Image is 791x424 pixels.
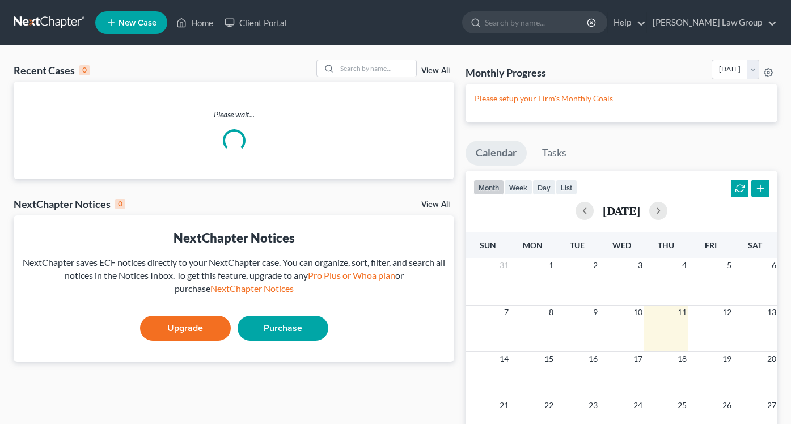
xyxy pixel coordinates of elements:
span: 19 [721,352,733,366]
span: 11 [676,306,688,319]
a: Calendar [466,141,527,166]
input: Search by name... [485,12,589,33]
a: Home [171,12,219,33]
span: Sat [748,240,762,250]
input: Search by name... [337,60,416,77]
span: 1 [548,258,555,272]
a: Help [608,12,646,33]
a: Purchase [238,316,328,341]
span: 20 [766,352,777,366]
a: Upgrade [140,316,231,341]
span: 10 [632,306,644,319]
a: [PERSON_NAME] Law Group [647,12,777,33]
span: 2 [592,258,599,272]
span: 31 [498,258,510,272]
span: 27 [766,398,777,412]
span: 24 [632,398,644,412]
a: Pro Plus or Whoa plan [308,270,395,281]
span: Sun [480,240,496,250]
div: Recent Cases [14,63,90,77]
a: NextChapter Notices [210,283,294,294]
span: 26 [721,398,733,412]
span: 16 [587,352,599,366]
div: 0 [79,65,90,75]
a: View All [421,67,450,75]
div: NextChapter Notices [14,197,125,211]
span: 7 [503,306,510,319]
span: New Case [119,19,156,27]
p: Please wait... [14,109,454,120]
span: 21 [498,398,510,412]
div: NextChapter Notices [23,229,445,247]
span: 15 [543,352,555,366]
span: Fri [705,240,717,250]
span: 12 [721,306,733,319]
button: week [504,180,532,195]
span: 18 [676,352,688,366]
span: 17 [632,352,644,366]
span: 13 [766,306,777,319]
a: Client Portal [219,12,293,33]
span: 14 [498,352,510,366]
button: month [473,180,504,195]
button: day [532,180,556,195]
h3: Monthly Progress [466,66,546,79]
span: 8 [548,306,555,319]
span: 25 [676,398,688,412]
span: Mon [523,240,543,250]
span: 3 [637,258,644,272]
div: NextChapter saves ECF notices directly to your NextChapter case. You can organize, sort, filter, ... [23,256,445,295]
div: 0 [115,199,125,209]
span: 23 [587,398,599,412]
span: 6 [771,258,777,272]
span: 22 [543,398,555,412]
a: Tasks [532,141,577,166]
span: Thu [658,240,674,250]
span: 4 [681,258,688,272]
p: Please setup your Firm's Monthly Goals [475,93,768,104]
span: Tue [570,240,585,250]
a: View All [421,201,450,209]
button: list [556,180,577,195]
span: Wed [612,240,631,250]
h2: [DATE] [603,205,640,217]
span: 5 [726,258,733,272]
span: 9 [592,306,599,319]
